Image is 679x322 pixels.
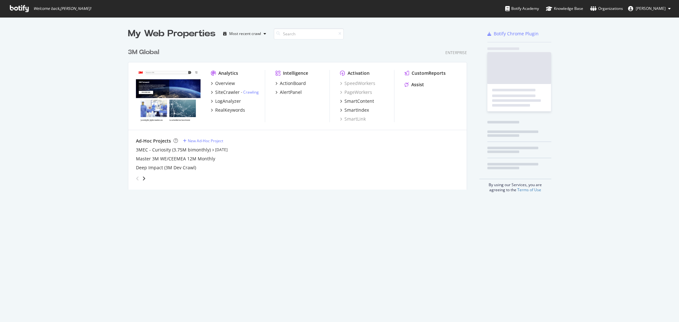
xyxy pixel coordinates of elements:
div: Knowledge Base [546,5,583,12]
a: 3MEC - Curiosity (3.75M bimonthly) [136,147,211,153]
a: Deep Impact (3M Dev Crawl) [136,164,196,171]
div: Botify Academy [505,5,539,12]
a: 3M Global [128,48,162,57]
div: Organizations [590,5,623,12]
div: SmartContent [344,98,374,104]
a: AlertPanel [275,89,302,95]
a: SmartLink [340,116,366,122]
div: Most recent crawl [229,32,261,36]
div: Botify Chrome Plugin [494,31,539,37]
a: Assist [405,81,424,88]
div: RealKeywords [215,107,245,113]
div: - [241,89,259,95]
img: www.command.com [136,70,201,122]
a: SiteCrawler- Crawling [211,89,259,95]
div: Overview [215,80,235,87]
div: LogAnalyzer [215,98,241,104]
div: Ad-Hoc Projects [136,138,171,144]
div: By using our Services, you are agreeing to the [479,179,551,192]
div: Intelligence [283,70,308,76]
div: AlertPanel [280,89,302,95]
a: LogAnalyzer [211,98,241,104]
a: SpeedWorkers [340,80,375,87]
a: Crawling [243,89,259,95]
a: Botify Chrome Plugin [487,31,539,37]
a: RealKeywords [211,107,245,113]
button: [PERSON_NAME] [623,3,676,14]
div: Assist [411,81,424,88]
input: Search [274,28,344,39]
a: Overview [211,80,235,87]
div: Activation [348,70,370,76]
a: Master 3M WE/CEEMEA 12M Monthly [136,156,215,162]
div: 3M Global [128,48,159,57]
div: New Ad-Hoc Project [188,138,223,143]
a: PageWorkers [340,89,372,95]
a: SmartContent [340,98,374,104]
div: ActionBoard [280,80,306,87]
div: Enterprise [445,50,467,55]
a: [DATE] [215,147,228,152]
div: SiteCrawler [215,89,240,95]
div: CustomReports [412,70,446,76]
div: grid [128,40,472,190]
a: SmartIndex [340,107,369,113]
a: New Ad-Hoc Project [183,138,223,143]
a: CustomReports [405,70,446,76]
a: ActionBoard [275,80,306,87]
span: Alexander Parrales [636,6,666,11]
a: Terms of Use [517,187,541,192]
button: Most recent crawl [221,29,269,39]
div: angle-right [142,175,146,182]
span: Welcome back, [PERSON_NAME] ! [33,6,91,11]
div: angle-left [133,173,142,184]
div: My Web Properties [128,27,216,40]
div: SmartIndex [344,107,369,113]
div: Analytics [218,70,238,76]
